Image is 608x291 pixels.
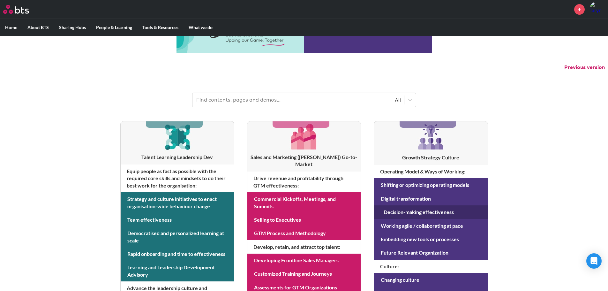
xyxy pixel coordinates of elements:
a: Go home [3,5,41,14]
div: All [355,96,401,103]
h3: Growth Strategy Culture [374,154,487,161]
img: [object Object] [162,121,192,152]
img: [object Object] [289,121,319,152]
div: Open Intercom Messenger [586,253,602,269]
label: Sharing Hubs [54,19,91,36]
img: Taryn Davino [589,2,605,17]
label: People & Learning [91,19,137,36]
a: + [574,4,585,15]
h4: Culture : [374,260,487,273]
label: What we do [184,19,218,36]
h3: Sales and Marketing ([PERSON_NAME]) Go-to-Market [247,154,361,168]
label: Tools & Resources [137,19,184,36]
h4: Develop, retain, and attract top talent : [247,240,361,254]
h4: Drive revenue and profitability through GTM effectiveness : [247,172,361,192]
h4: Operating Model & Ways of Working : [374,165,487,178]
a: Profile [589,2,605,17]
h4: Equip people as fast as possible with the required core skills and mindsets to do their best work... [121,165,234,192]
label: About BTS [22,19,54,36]
img: BTS Logo [3,5,29,14]
button: Previous version [564,64,605,71]
h3: Talent Learning Leadership Dev [121,154,234,161]
img: [object Object] [416,121,446,152]
input: Find contents, pages and demos... [192,93,352,107]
